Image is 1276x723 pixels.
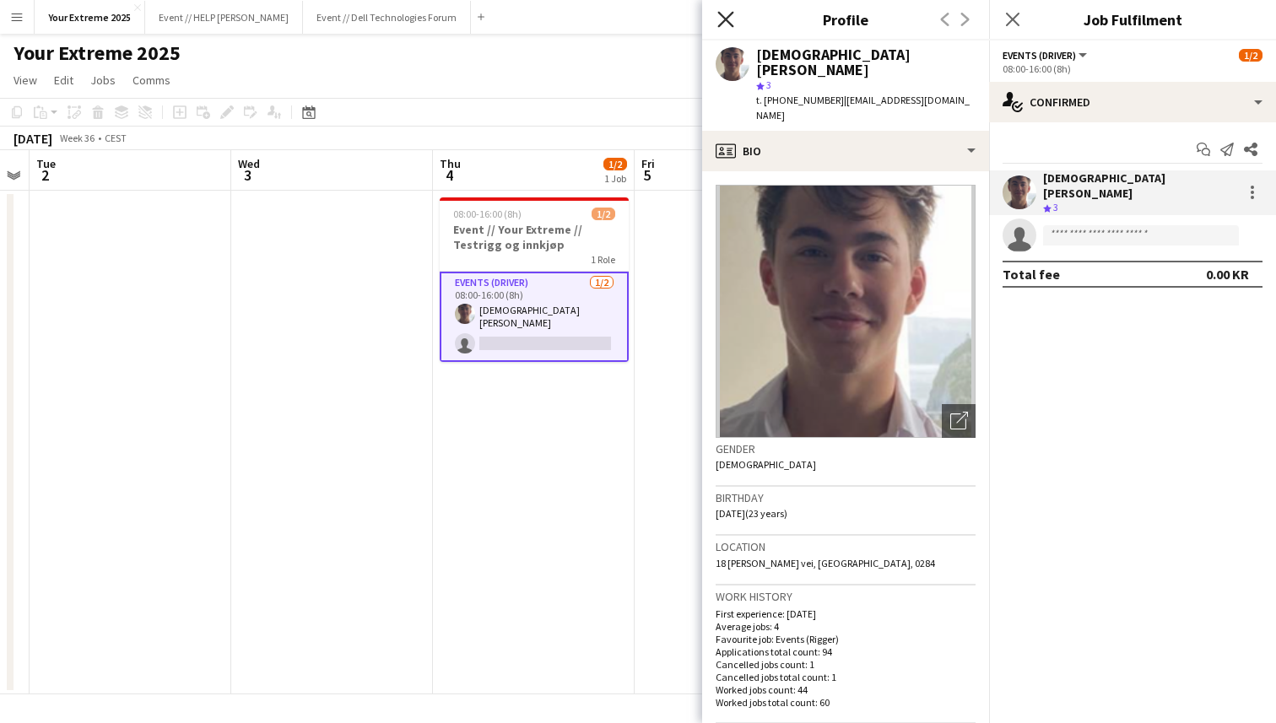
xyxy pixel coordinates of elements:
span: 3 [235,165,260,185]
span: Wed [238,156,260,171]
span: 18 [PERSON_NAME] vei, [GEOGRAPHIC_DATA], 0284 [716,557,935,569]
button: Event // Dell Technologies Forum [303,1,471,34]
span: 2 [34,165,56,185]
span: Fri [641,156,655,171]
h1: Your Extreme 2025 [14,40,181,66]
h3: Location [716,539,976,554]
span: Jobs [90,73,116,88]
p: First experience: [DATE] [716,607,976,620]
span: 5 [639,165,655,185]
span: [DEMOGRAPHIC_DATA] [716,458,816,471]
span: | [EMAIL_ADDRESS][DOMAIN_NAME] [756,94,970,121]
div: [DEMOGRAPHIC_DATA][PERSON_NAME] [1043,170,1235,201]
h3: Work history [716,589,976,604]
span: View [14,73,37,88]
button: Event // HELP [PERSON_NAME] [145,1,303,34]
span: 3 [766,78,771,91]
a: View [7,69,44,91]
span: 1/2 [1239,49,1262,62]
span: 4 [437,165,461,185]
button: Events (Driver) [1003,49,1089,62]
p: Cancelled jobs count: 1 [716,658,976,671]
h3: Birthday [716,490,976,505]
span: Comms [132,73,170,88]
span: [DATE] (23 years) [716,507,787,520]
span: 1/2 [592,208,615,220]
div: 1 Job [604,172,626,185]
h3: Job Fulfilment [989,8,1276,30]
p: Cancelled jobs total count: 1 [716,671,976,683]
span: 1/2 [603,158,627,170]
span: t. [PHONE_NUMBER] [756,94,844,106]
app-card-role: Events (Driver)1/208:00-16:00 (8h)[DEMOGRAPHIC_DATA][PERSON_NAME] [440,272,629,362]
span: 1 Role [591,253,615,266]
p: Worked jobs total count: 60 [716,696,976,709]
div: CEST [105,132,127,144]
button: Your Extreme 2025 [35,1,145,34]
span: Events (Driver) [1003,49,1076,62]
div: Confirmed [989,82,1276,122]
div: [DEMOGRAPHIC_DATA][PERSON_NAME] [756,47,976,78]
p: Average jobs: 4 [716,620,976,633]
span: Thu [440,156,461,171]
h3: Gender [716,441,976,456]
span: 08:00-16:00 (8h) [453,208,522,220]
p: Applications total count: 94 [716,645,976,658]
span: Week 36 [56,132,98,144]
div: Total fee [1003,266,1060,283]
div: 0.00 KR [1206,266,1249,283]
span: Tue [36,156,56,171]
a: Edit [47,69,80,91]
p: Worked jobs count: 44 [716,683,976,696]
div: Open photos pop-in [942,404,976,438]
app-job-card: 08:00-16:00 (8h)1/2Event // Your Extreme // Testrigg og innkjøp1 RoleEvents (Driver)1/208:00-16:0... [440,197,629,362]
span: Edit [54,73,73,88]
div: 08:00-16:00 (8h) [1003,62,1262,75]
div: [DATE] [14,130,52,147]
img: Crew avatar or photo [716,185,976,438]
a: Comms [126,69,177,91]
a: Jobs [84,69,122,91]
h3: Profile [702,8,989,30]
h3: Event // Your Extreme // Testrigg og innkjøp [440,222,629,252]
span: 3 [1053,201,1058,213]
p: Favourite job: Events (Rigger) [716,633,976,645]
div: Bio [702,131,989,171]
